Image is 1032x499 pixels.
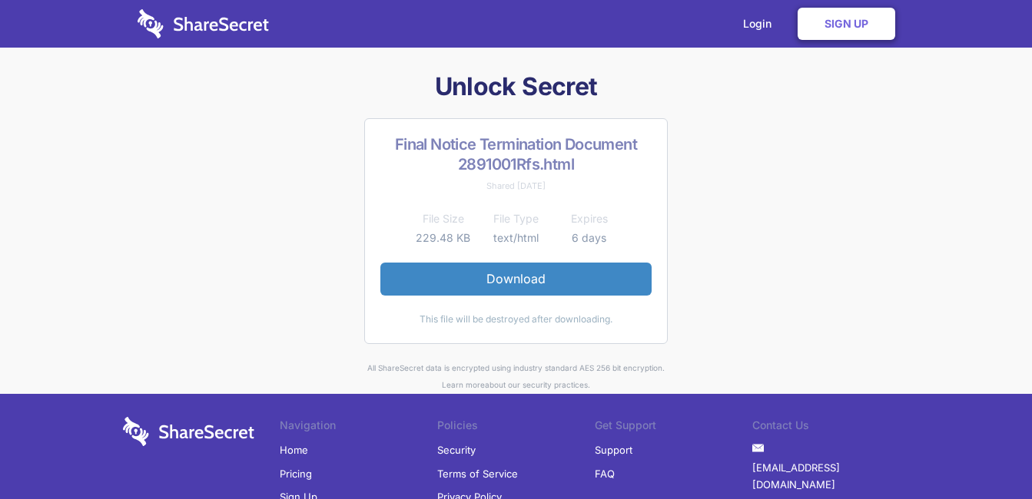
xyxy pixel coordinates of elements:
td: text/html [479,229,553,247]
td: 229.48 KB [406,229,479,247]
h1: Unlock Secret [117,71,916,103]
li: Navigation [280,417,437,438]
a: Home [280,438,308,461]
th: Expires [553,210,626,228]
a: Terms of Service [437,462,518,485]
a: [EMAIL_ADDRESS][DOMAIN_NAME] [752,456,910,497]
a: Sign Up [798,8,895,40]
img: logo-wordmark-white-trans-d4663122ce5f474addd5e946df7df03e33cb6a1c49d2221995e7729f52c070b2.svg [123,417,254,446]
th: File Size [406,210,479,228]
div: All ShareSecret data is encrypted using industry standard AES 256 bit encryption. about our secur... [117,359,916,394]
a: FAQ [595,462,615,485]
a: Support [595,438,632,461]
a: Security [437,438,476,461]
li: Get Support [595,417,752,438]
div: This file will be destroyed after downloading. [380,311,652,328]
img: logo-wordmark-white-trans-d4663122ce5f474addd5e946df7df03e33cb6a1c49d2221995e7729f52c070b2.svg [138,9,269,38]
li: Policies [437,417,595,438]
div: Shared [DATE] [380,177,652,194]
td: 6 days [553,229,626,247]
a: Download [380,263,652,295]
li: Contact Us [752,417,910,438]
a: Learn more [442,380,485,389]
a: Pricing [280,462,312,485]
th: File Type [479,210,553,228]
h2: Final Notice Termination Document 2891001Rfs.html [380,134,652,174]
